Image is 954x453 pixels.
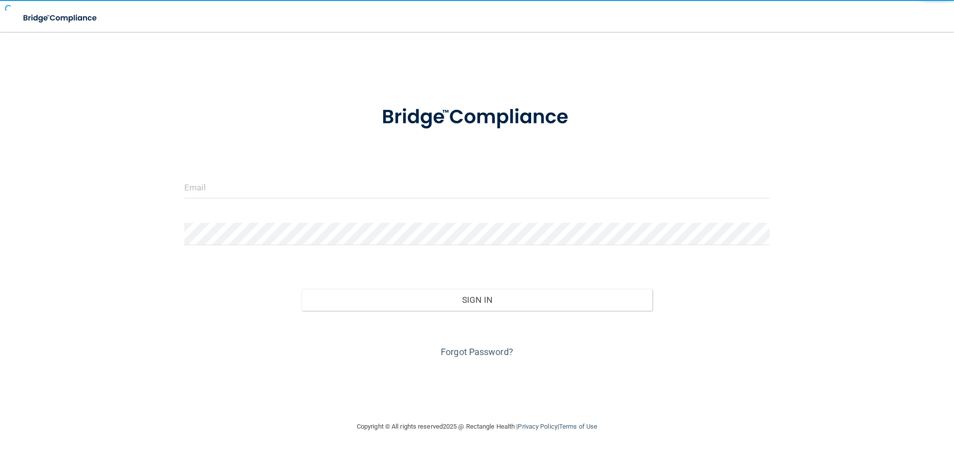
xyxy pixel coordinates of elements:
button: Sign In [302,289,653,311]
a: Privacy Policy [518,423,557,430]
img: bridge_compliance_login_screen.278c3ca4.svg [361,91,593,143]
div: Copyright © All rights reserved 2025 @ Rectangle Health | | [296,411,658,443]
a: Forgot Password? [441,347,513,357]
img: bridge_compliance_login_screen.278c3ca4.svg [15,8,106,28]
input: Email [184,176,770,198]
a: Terms of Use [559,423,597,430]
